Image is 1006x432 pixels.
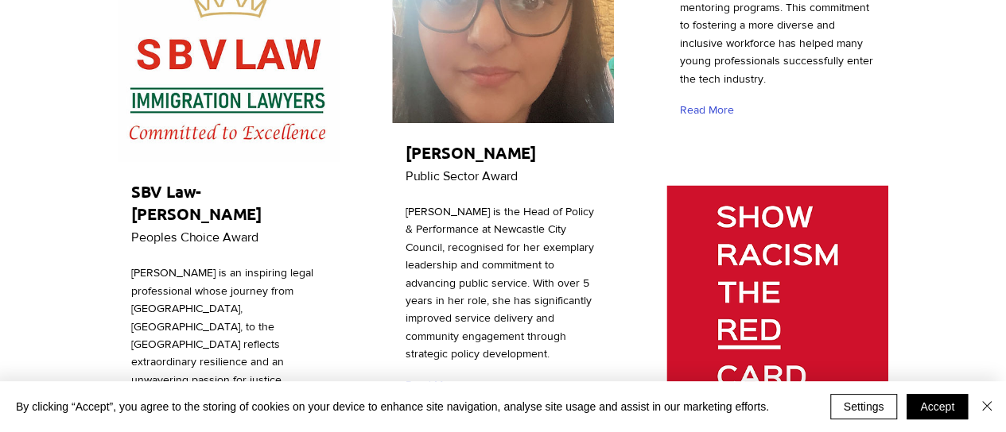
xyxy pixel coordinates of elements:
[830,394,898,419] button: Settings
[406,205,594,360] span: [PERSON_NAME] is the Head of Policy & Performance at Newcastle City Council, recognised for her e...
[977,394,996,419] button: Close
[907,394,968,419] button: Accept
[680,102,734,118] span: Read More
[666,185,888,411] img: Show Racism the red card
[406,372,467,399] a: Read More
[977,396,996,415] img: Close
[406,377,460,393] span: Read More
[16,399,769,414] span: By clicking “Accept”, you agree to the storing of cookies on your device to enhance site navigati...
[131,230,258,244] span: Peoples Choice Award
[131,181,262,224] span: SBV Law- [PERSON_NAME]
[406,142,536,163] span: [PERSON_NAME]
[680,96,741,124] a: Read More
[406,169,518,183] span: Public Sector Award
